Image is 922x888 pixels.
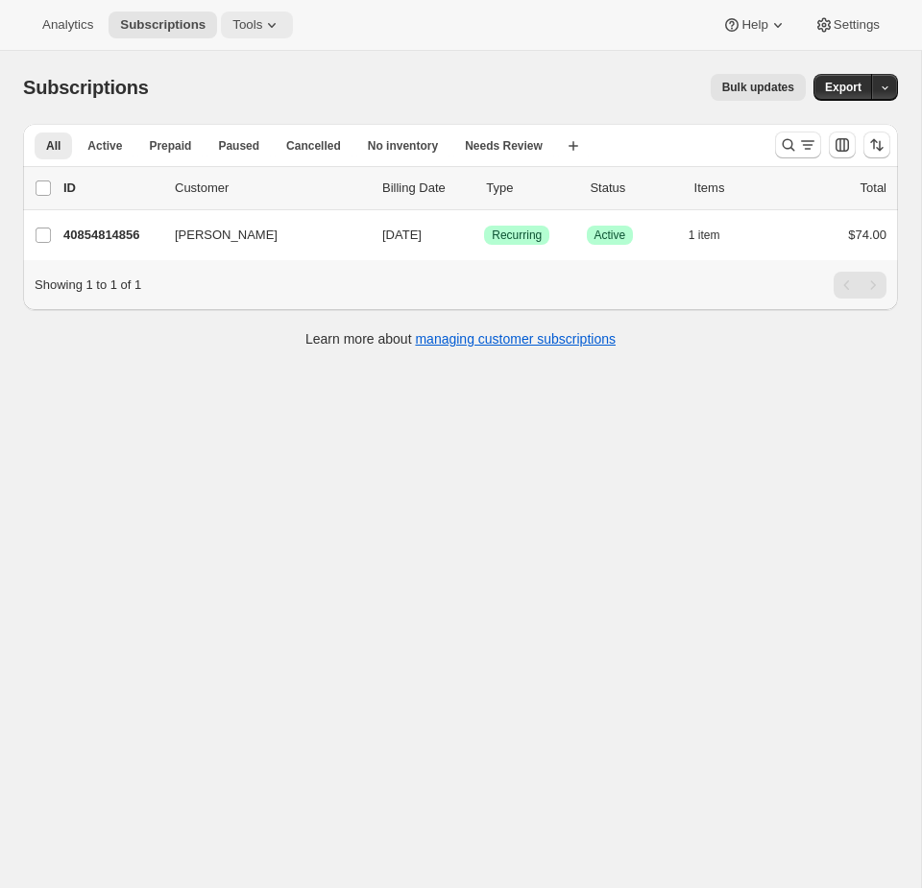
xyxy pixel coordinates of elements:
nav: Pagination [834,272,886,299]
span: Cancelled [286,138,341,154]
p: 40854814856 [63,226,159,245]
span: 1 item [689,228,720,243]
span: Recurring [492,228,542,243]
p: Total [861,179,886,198]
span: Prepaid [149,138,191,154]
button: Settings [803,12,891,38]
span: [DATE] [382,228,422,242]
p: Showing 1 to 1 of 1 [35,276,141,295]
a: managing customer subscriptions [415,331,616,347]
span: Help [741,17,767,33]
span: Active [87,138,122,154]
div: 40854814856[PERSON_NAME][DATE]SuccessRecurringSuccessActive1 item$74.00 [63,222,886,249]
button: Create new view [558,132,589,159]
p: ID [63,179,159,198]
button: Help [711,12,798,38]
span: Settings [834,17,880,33]
button: Bulk updates [711,74,806,101]
span: Export [825,80,861,95]
span: $74.00 [848,228,886,242]
button: Search and filter results [775,132,821,158]
button: Subscriptions [109,12,217,38]
span: Subscriptions [120,17,206,33]
p: Learn more about [305,329,616,348]
span: No inventory [368,138,438,154]
button: [PERSON_NAME] [163,220,355,251]
div: Items [694,179,783,198]
span: Tools [232,17,262,33]
button: Analytics [31,12,105,38]
button: 1 item [689,222,741,249]
span: Bulk updates [722,80,794,95]
span: Analytics [42,17,93,33]
button: Export [813,74,873,101]
span: Needs Review [465,138,543,154]
div: IDCustomerBilling DateTypeStatusItemsTotal [63,179,886,198]
button: Customize table column order and visibility [829,132,856,158]
button: Sort the results [863,132,890,158]
span: Subscriptions [23,77,149,98]
button: Tools [221,12,293,38]
p: Status [590,179,678,198]
div: Type [486,179,574,198]
span: All [46,138,61,154]
span: [PERSON_NAME] [175,226,278,245]
span: Active [594,228,626,243]
p: Customer [175,179,367,198]
span: Paused [218,138,259,154]
p: Billing Date [382,179,471,198]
